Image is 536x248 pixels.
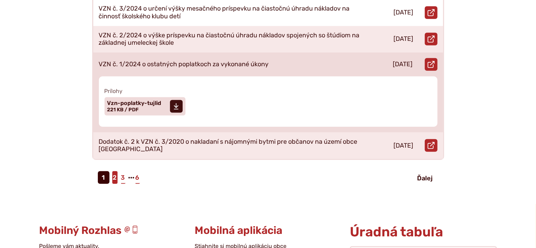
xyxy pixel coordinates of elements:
p: Dodatok č. 2 k VZN č. 3/2020 o nakladaní s nájomnými bytmi pre občanov na území obce [GEOGRAPHIC_... [99,138,361,153]
h3: Mobilný Rozhlas [39,225,186,236]
a: Ďalej [412,172,439,185]
p: [DATE] [394,35,414,43]
p: VZN č. 3/2024 o určení výšky mesačného príspevku na čiastočnú úhradu nákladov na činnosť školskéh... [99,5,361,20]
span: ··· [128,171,135,184]
a: 2 [112,171,118,184]
p: [DATE] [394,9,414,17]
span: 221 KB / PDF [107,107,139,113]
span: Vzn-poplatky-tujlid [107,100,162,106]
a: 6 [135,171,140,184]
a: Vzn-poplatky-tujlid 221 KB / PDF [105,97,185,116]
a: 3 [120,171,126,184]
p: VZN č. 2/2024 o výške príspevku na čiastočnú úhradu nákladov spojených so štúdiom na základnej um... [99,32,361,47]
span: 1 [98,171,109,184]
p: [DATE] [393,61,413,68]
h3: Mobilná aplikácia [195,225,341,236]
p: VZN č. 1/2024 o ostatných poplatkoch za vykonané úkony [99,61,269,68]
span: Ďalej [417,174,433,182]
span: Prílohy [105,88,432,94]
h2: Úradná tabuľa [350,225,497,240]
p: [DATE] [394,142,414,150]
